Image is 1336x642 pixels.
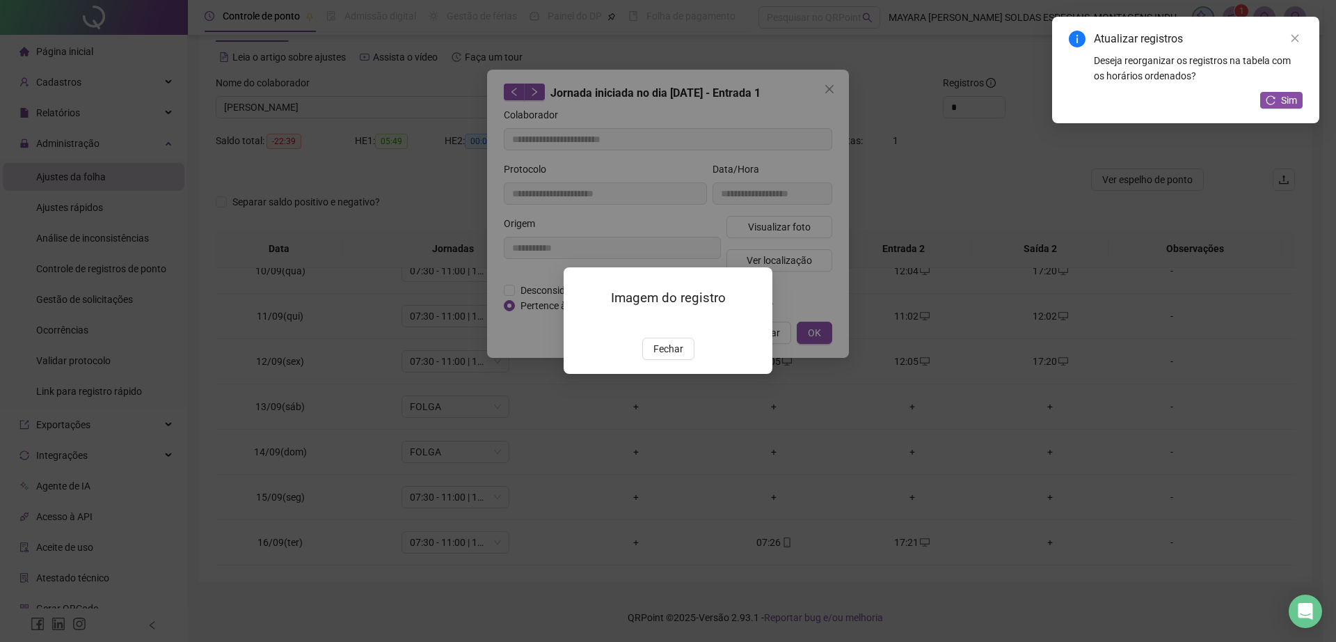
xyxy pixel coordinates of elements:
div: Atualizar registros [1094,31,1303,47]
div: Open Intercom Messenger [1289,595,1322,628]
span: Fechar [653,342,683,357]
span: Sim [1281,93,1297,108]
span: close [1290,33,1300,43]
div: Deseja reorganizar os registros na tabela com os horários ordenados? [1094,53,1303,84]
button: Sim [1260,92,1303,109]
button: Fechar [642,338,694,361]
a: Close [1287,31,1303,46]
span: reload [1266,95,1275,105]
h3: Imagem do registro [580,288,756,308]
span: info-circle [1069,31,1085,47]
